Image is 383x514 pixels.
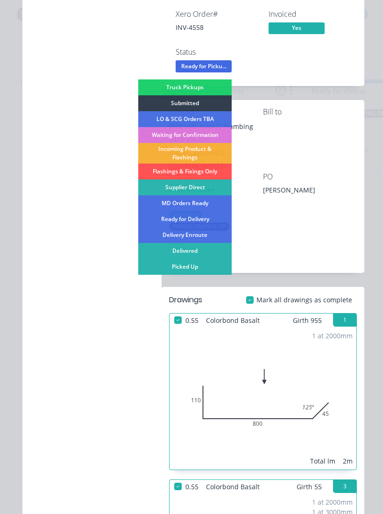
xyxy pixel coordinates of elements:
[312,331,353,341] div: 1 at 2000mm
[297,480,322,493] span: Girth 55
[310,456,335,466] div: Total lm
[202,480,263,493] span: Colorbond Basalt
[312,497,353,507] div: 1 at 2000mm
[170,327,356,470] div: 011080045125º1 at 2000mmTotal lm2m
[138,227,232,243] div: Delivery Enroute
[138,143,232,164] div: Incoming Product & Flashings
[138,111,232,127] div: LO & SCG Orders TBA
[176,246,350,255] div: Notes
[182,314,202,327] span: 0.55
[176,48,257,57] div: Status
[176,10,257,19] div: Xero Order #
[138,195,232,211] div: MD Orders Ready
[176,22,257,32] div: INV-4558
[269,22,325,34] span: Yes
[182,480,202,493] span: 0.55
[138,179,232,195] div: Supplier Direct
[138,79,232,95] div: Truck Pickups
[333,314,356,327] button: 1
[202,314,263,327] span: Colorbond Basalt
[333,480,356,493] button: 3
[263,107,357,116] div: Bill to
[293,314,322,327] span: Girth 955
[176,60,232,74] button: Ready for Picku...
[138,211,232,227] div: Ready for Delivery
[138,243,232,259] div: Delivered
[269,10,350,19] div: Invoiced
[176,60,232,72] span: Ready for Picku...
[138,259,232,275] div: Picked Up
[138,95,232,111] div: Submitted
[263,172,357,181] div: PO
[256,295,352,305] span: Mark all drawings as complete
[138,164,232,179] div: Flashings & Fixings Only
[343,456,353,466] div: 2m
[263,185,357,198] div: [PERSON_NAME]
[138,127,232,143] div: Waiting for Confirmation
